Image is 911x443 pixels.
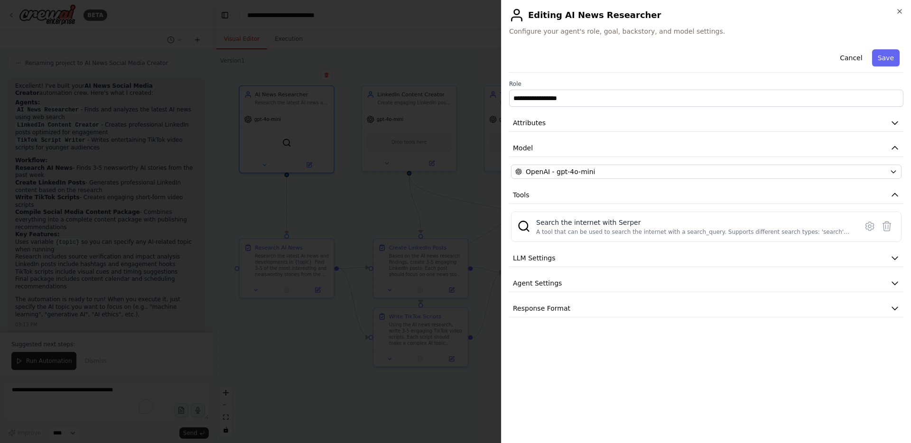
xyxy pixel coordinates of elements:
[834,49,868,66] button: Cancel
[509,186,903,204] button: Tools
[509,249,903,267] button: LLM Settings
[513,118,546,128] span: Attributes
[513,143,533,153] span: Model
[509,275,903,292] button: Agent Settings
[861,218,878,235] button: Configure tool
[526,167,595,176] span: OpenAI - gpt-4o-mini
[509,300,903,317] button: Response Format
[509,80,903,88] label: Role
[878,218,895,235] button: Delete tool
[517,220,530,233] img: SerperDevTool
[513,278,562,288] span: Agent Settings
[536,218,852,227] div: Search the internet with Serper
[513,304,570,313] span: Response Format
[872,49,900,66] button: Save
[511,165,902,179] button: OpenAI - gpt-4o-mini
[509,27,903,36] span: Configure your agent's role, goal, backstory, and model settings.
[536,228,852,236] div: A tool that can be used to search the internet with a search_query. Supports different search typ...
[513,190,530,200] span: Tools
[509,114,903,132] button: Attributes
[509,139,903,157] button: Model
[513,253,556,263] span: LLM Settings
[509,8,903,23] h2: Editing AI News Researcher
